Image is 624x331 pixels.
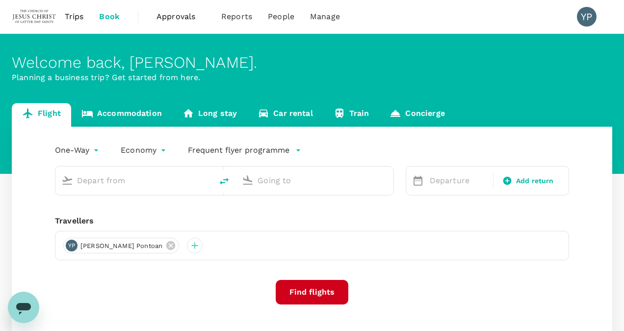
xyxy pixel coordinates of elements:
[206,179,208,181] button: Open
[323,103,380,127] a: Train
[577,7,597,27] div: YP
[212,169,236,193] button: delete
[99,11,120,23] span: Book
[221,11,252,23] span: Reports
[55,142,101,158] div: One-Way
[63,238,179,253] div: YP[PERSON_NAME] Pontoan
[8,292,39,323] iframe: Button to launch messaging window
[12,103,71,127] a: Flight
[430,175,487,187] p: Departure
[172,103,247,127] a: Long stay
[276,280,348,304] button: Find flights
[12,6,57,28] img: The Malaysian Church of Jesus Christ of Latter-day Saints
[12,54,612,72] div: Welcome back , [PERSON_NAME] .
[247,103,323,127] a: Car rental
[188,144,289,156] p: Frequent flyer programme
[258,173,372,188] input: Going to
[75,241,168,251] span: [PERSON_NAME] Pontoan
[66,240,78,251] div: YP
[156,11,206,23] span: Approvals
[71,103,172,127] a: Accommodation
[516,176,554,186] span: Add return
[121,142,168,158] div: Economy
[12,72,612,83] p: Planning a business trip? Get started from here.
[387,179,389,181] button: Open
[268,11,294,23] span: People
[65,11,84,23] span: Trips
[188,144,301,156] button: Frequent flyer programme
[379,103,455,127] a: Concierge
[77,173,192,188] input: Depart from
[310,11,340,23] span: Manage
[55,215,569,227] div: Travellers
